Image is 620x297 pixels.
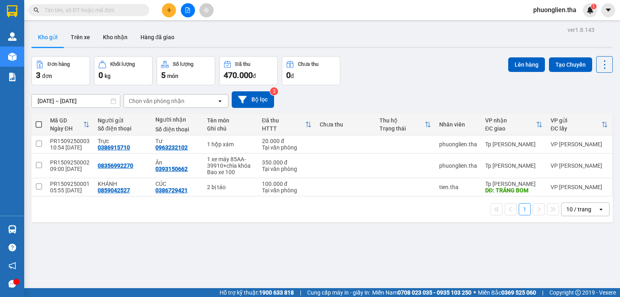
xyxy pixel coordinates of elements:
[485,181,542,187] div: Tp [PERSON_NAME]
[439,162,477,169] div: phuonglien.tha
[398,289,471,296] strong: 0708 023 035 - 0935 103 250
[64,27,96,47] button: Trên xe
[551,184,608,190] div: VP [PERSON_NAME]
[8,244,16,251] span: question-circle
[8,32,17,41] img: warehouse-icon
[50,187,90,194] div: 05:55 [DATE]
[207,169,254,175] div: Bao xe 100
[485,117,536,124] div: VP nhận
[167,73,178,79] span: món
[36,70,40,80] span: 3
[157,56,215,85] button: Số lượng5món
[586,6,594,14] img: icon-new-feature
[50,117,83,124] div: Mã GD
[155,166,188,172] div: 0393150662
[282,56,340,85] button: Chưa thu0đ
[527,5,583,15] span: phuonglien.tha
[161,70,165,80] span: 5
[598,206,604,213] svg: open
[155,144,188,151] div: 0963232102
[48,61,70,67] div: Đơn hàng
[166,7,172,13] span: plus
[98,162,133,169] div: 08356992270
[185,7,191,13] span: file-add
[298,61,318,67] div: Chưa thu
[262,138,312,144] div: 20.000 đ
[262,144,312,151] div: Tại văn phòng
[300,288,301,297] span: |
[96,27,134,47] button: Kho nhận
[235,61,250,67] div: Đã thu
[485,141,542,147] div: Tp [PERSON_NAME]
[253,73,256,79] span: đ
[50,181,90,187] div: PR1509250001
[155,181,199,187] div: CÚC
[199,3,214,17] button: aim
[8,280,16,288] span: message
[508,57,545,72] button: Lên hàng
[258,114,316,135] th: Toggle SortBy
[549,57,592,72] button: Tạo Chuyến
[320,121,371,128] div: Chưa thu
[232,91,274,108] button: Bộ lọc
[605,6,612,14] span: caret-down
[259,289,294,296] strong: 1900 633 818
[50,144,90,151] div: 10:54 [DATE]
[155,159,199,166] div: Ân
[262,187,312,194] div: Tại văn phòng
[439,121,477,128] div: Nhân viên
[439,184,477,190] div: tien.tha
[50,159,90,166] div: PR1509250002
[262,159,312,166] div: 350.000 đ
[98,125,147,132] div: Số điện thoại
[372,288,471,297] span: Miền Nam
[105,73,111,79] span: kg
[98,117,147,124] div: Người gửi
[31,56,90,85] button: Đơn hàng3đơn
[110,61,135,67] div: Khối lượng
[98,138,147,144] div: Trực
[94,56,153,85] button: Khối lượng0kg
[224,70,253,80] span: 470.000
[379,117,425,124] div: Thu hộ
[42,73,52,79] span: đơn
[291,73,294,79] span: đ
[551,117,601,124] div: VP gửi
[551,141,608,147] div: VP [PERSON_NAME]
[50,125,83,132] div: Ngày ĐH
[220,288,294,297] span: Hỗ trợ kỹ thuật:
[519,203,531,215] button: 1
[34,7,39,13] span: search
[375,114,435,135] th: Toggle SortBy
[31,27,64,47] button: Kho gửi
[592,4,595,9] span: 1
[575,290,581,295] span: copyright
[155,138,199,144] div: Tư
[173,61,193,67] div: Số lượng
[155,116,199,123] div: Người nhận
[568,25,595,34] div: ver 1.8.143
[601,3,615,17] button: caret-down
[551,125,601,132] div: ĐC lấy
[46,114,94,135] th: Toggle SortBy
[473,291,476,294] span: ⚪️
[379,125,425,132] div: Trạng thái
[307,288,370,297] span: Cung cấp máy in - giấy in:
[203,7,209,13] span: aim
[8,73,17,81] img: solution-icon
[207,156,254,169] div: 1 xe máy 85AA-39910+chìa khóa
[591,4,597,9] sup: 1
[439,141,477,147] div: phuonglien.tha
[286,70,291,80] span: 0
[501,289,536,296] strong: 0369 525 060
[98,70,103,80] span: 0
[134,27,181,47] button: Hàng đã giao
[485,162,542,169] div: Tp [PERSON_NAME]
[566,205,591,213] div: 10 / trang
[207,141,254,147] div: 1 hộp xám
[207,117,254,124] div: Tên món
[551,162,608,169] div: VP [PERSON_NAME]
[181,3,195,17] button: file-add
[98,187,130,194] div: 0859042527
[32,95,120,107] input: Select a date range.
